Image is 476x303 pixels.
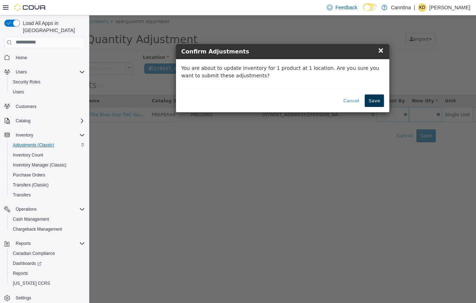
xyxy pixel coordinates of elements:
button: Inventory Manager (Classic) [7,160,88,170]
button: Operations [13,205,40,214]
span: Security Roles [10,78,85,86]
a: Security Roles [10,78,43,86]
span: Canadian Compliance [10,249,85,258]
span: Cash Management [10,215,85,224]
button: Inventory [13,131,36,139]
a: Cash Management [10,215,52,224]
span: Home [16,55,27,61]
span: Settings [16,295,31,301]
button: Cancel [250,79,274,92]
button: Home [1,52,88,63]
button: Users [1,67,88,77]
a: Users [10,88,27,96]
span: Customers [13,102,85,111]
span: Chargeback Management [10,225,85,233]
button: Adjustments (Classic) [7,140,88,150]
button: Settings [1,293,88,303]
span: Inventory [16,132,33,138]
a: Canadian Compliance [10,249,58,258]
span: Purchase Orders [10,171,85,179]
span: Feedback [335,4,357,11]
a: Chargeback Management [10,225,65,233]
span: KD [419,3,425,12]
span: Load All Apps in [GEOGRAPHIC_DATA] [20,20,85,34]
span: Adjustments (Classic) [10,141,85,149]
a: Reports [10,269,31,278]
button: Transfers [7,190,88,200]
a: Inventory Count [10,151,46,159]
button: Transfers (Classic) [7,180,88,190]
button: Canadian Compliance [7,248,88,258]
a: Settings [13,294,34,302]
span: Catalog [13,117,85,125]
span: Dashboards [10,259,85,268]
button: Inventory Count [7,150,88,160]
input: Dark Mode [363,4,378,11]
a: Purchase Orders [10,171,48,179]
button: Reports [1,238,88,248]
span: × [288,31,295,39]
span: Security Roles [13,79,40,85]
span: Purchase Orders [13,172,45,178]
a: [US_STATE] CCRS [10,279,53,288]
button: Catalog [1,116,88,126]
p: [PERSON_NAME] [429,3,470,12]
button: Catalog [13,117,33,125]
span: Inventory Count [10,151,85,159]
span: Catalog [16,118,30,124]
span: Inventory Count [13,152,43,158]
span: Home [13,53,85,62]
button: Users [13,68,30,76]
a: Dashboards [10,259,44,268]
a: Transfers (Classic) [10,181,51,189]
img: Cova [14,4,46,11]
span: Reports [10,269,85,278]
span: Inventory Manager (Classic) [10,161,85,169]
button: Save [275,79,295,92]
span: Inventory Manager (Classic) [13,162,66,168]
span: Transfers [13,192,31,198]
span: Dashboards [13,261,41,266]
button: Reports [7,268,88,278]
span: Reports [16,241,31,246]
button: Reports [13,239,34,248]
span: Cash Management [13,216,49,222]
span: Transfers (Classic) [10,181,85,189]
button: Chargeback Management [7,224,88,234]
span: Transfers (Classic) [13,182,49,188]
button: Cash Management [7,214,88,224]
span: Operations [13,205,85,214]
button: Security Roles [7,77,88,87]
h4: Confirm Adjustments [92,32,295,41]
p: You are about to update inventory for 1 product at 1 location. Are you sure you want to submit th... [92,49,295,64]
a: Feedback [324,0,360,15]
p: | [414,3,415,12]
p: Canntina [391,3,411,12]
button: Customers [1,101,88,112]
a: Home [13,53,30,62]
a: Adjustments (Classic) [10,141,57,149]
div: Kathryn DeSante [418,3,426,12]
button: [US_STATE] CCRS [7,278,88,288]
span: Users [16,69,27,75]
button: Operations [1,204,88,214]
button: Users [7,87,88,97]
span: Users [10,88,85,96]
span: Reports [13,271,28,276]
span: Reports [13,239,85,248]
a: Dashboards [7,258,88,268]
span: Users [13,68,85,76]
span: Operations [16,206,37,212]
span: Washington CCRS [10,279,85,288]
span: Settings [13,293,85,302]
span: Users [13,89,24,95]
span: Adjustments (Classic) [13,142,54,148]
span: Chargeback Management [13,226,62,232]
a: Inventory Manager (Classic) [10,161,69,169]
button: Purchase Orders [7,170,88,180]
a: Customers [13,102,39,111]
span: [US_STATE] CCRS [13,281,50,286]
button: Inventory [1,130,88,140]
span: Transfers [10,191,85,199]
